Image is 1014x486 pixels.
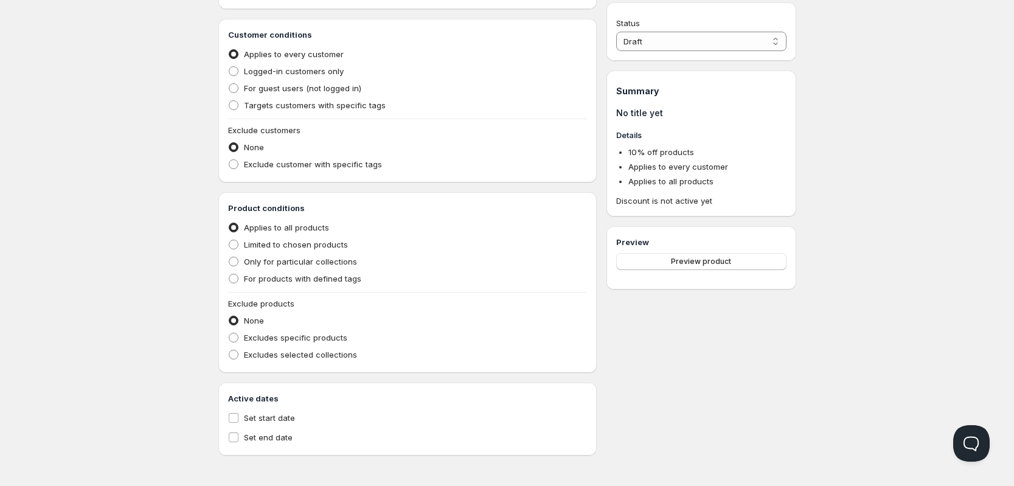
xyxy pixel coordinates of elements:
[616,129,786,141] h3: Details
[628,176,714,186] span: Applies to all products
[244,432,293,442] span: Set end date
[244,257,357,266] span: Only for particular collections
[244,274,361,283] span: For products with defined tags
[244,316,264,325] span: None
[616,253,786,270] button: Preview product
[616,107,786,119] h1: No title yet
[616,195,786,207] span: Discount is not active yet
[244,100,386,110] span: Targets customers with specific tags
[228,392,588,404] h3: Active dates
[244,240,348,249] span: Limited to chosen products
[244,333,347,342] span: Excludes specific products
[228,125,300,135] span: Exclude customers
[244,159,382,169] span: Exclude customer with specific tags
[244,49,344,59] span: Applies to every customer
[228,202,588,214] h3: Product conditions
[628,147,694,157] span: 10 % off products
[244,223,329,232] span: Applies to all products
[244,350,357,359] span: Excludes selected collections
[616,18,640,28] span: Status
[616,236,786,248] h3: Preview
[671,257,731,266] span: Preview product
[244,66,344,76] span: Logged-in customers only
[953,425,990,462] iframe: Help Scout Beacon - Open
[244,413,295,423] span: Set start date
[244,83,361,93] span: For guest users (not logged in)
[228,29,588,41] h3: Customer conditions
[244,142,264,152] span: None
[628,162,728,172] span: Applies to every customer
[228,299,294,308] span: Exclude products
[616,85,786,97] h1: Summary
